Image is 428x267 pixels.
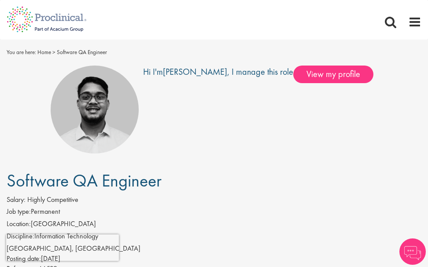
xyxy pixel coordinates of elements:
[7,254,421,264] div: [DATE]
[7,244,421,254] div: [GEOGRAPHIC_DATA], [GEOGRAPHIC_DATA]
[7,219,421,231] li: [GEOGRAPHIC_DATA]
[399,238,426,265] img: Chatbot
[7,231,34,241] label: Discipline:
[7,231,421,244] li: Information Technology
[7,207,421,219] li: Permanent
[7,169,162,192] span: Software QA Engineer
[143,66,293,154] div: Hi I'm , I manage this role
[293,66,373,83] span: View my profile
[7,219,31,229] label: Location:
[7,254,41,263] span: Posting date:
[163,66,227,77] a: [PERSON_NAME]
[27,195,78,204] span: Highly Competitive
[7,195,26,205] label: Salary:
[293,67,382,79] a: View my profile
[51,66,139,154] img: imeage of recruiter Timothy Deschamps
[7,207,31,217] label: Job type:
[6,234,119,261] iframe: reCAPTCHA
